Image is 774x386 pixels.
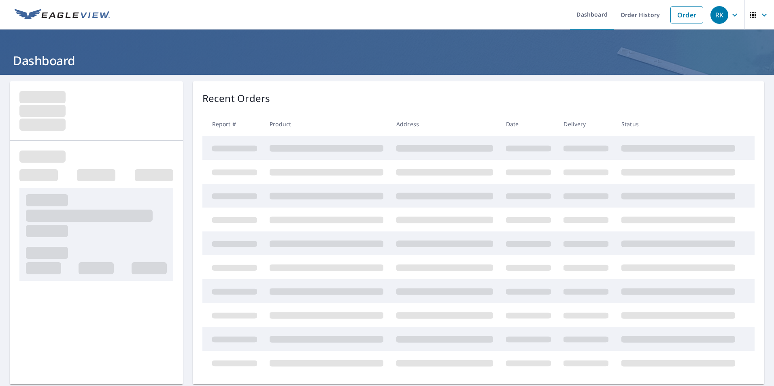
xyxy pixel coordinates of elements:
div: RK [710,6,728,24]
th: Product [263,112,390,136]
a: Order [670,6,703,23]
th: Address [390,112,500,136]
p: Recent Orders [202,91,270,106]
th: Delivery [557,112,615,136]
h1: Dashboard [10,52,764,69]
th: Status [615,112,742,136]
th: Date [500,112,557,136]
th: Report # [202,112,264,136]
img: EV Logo [15,9,110,21]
